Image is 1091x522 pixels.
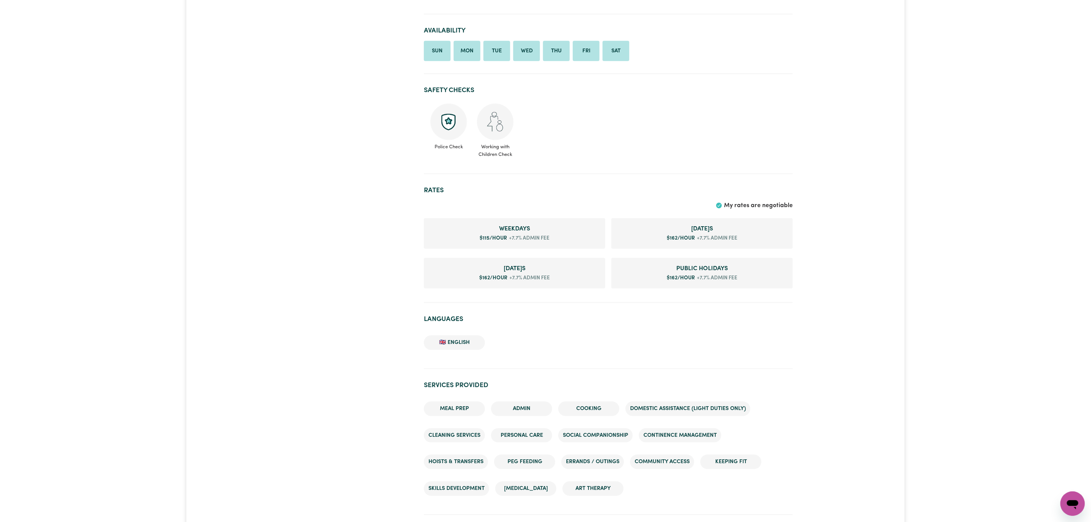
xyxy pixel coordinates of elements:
[424,41,451,62] li: Available on Sunday
[454,41,480,62] li: Available on Monday
[1060,491,1085,516] iframe: Button to launch messaging window, conversation in progress
[630,455,694,469] li: Community access
[424,86,793,94] h2: Safety Checks
[424,315,793,323] h2: Languages
[494,455,555,469] li: PEG feeding
[617,264,787,273] span: Public Holiday rate
[430,140,467,151] span: Police Check
[561,455,624,469] li: Errands / Outings
[513,41,540,62] li: Available on Wednesday
[543,41,570,62] li: Available on Thursday
[491,402,552,416] li: Admin
[724,203,793,209] span: My rates are negotiable
[424,428,485,443] li: Cleaning services
[483,41,510,62] li: Available on Tuesday
[603,41,629,62] li: Available on Saturday
[430,224,599,233] span: Weekday rate
[480,276,508,280] span: $ 162 /hour
[508,274,550,282] span: +7.7% admin fee
[617,224,787,233] span: Saturday rate
[430,264,599,273] span: Sunday rate
[424,27,793,35] h2: Availability
[573,41,600,62] li: Available on Friday
[558,402,619,416] li: Cooking
[430,104,467,140] img: Police check
[480,236,508,241] span: $ 115 /hour
[626,402,750,416] li: Domestic assistance (light duties only)
[562,481,624,496] li: Art therapy
[558,428,633,443] li: Social companionship
[695,274,738,282] span: +7.7% admin fee
[424,186,793,195] h2: Rates
[695,235,738,242] span: +7.7% admin fee
[424,402,485,416] li: Meal prep
[477,140,514,158] span: Working with Children Check
[491,428,552,443] li: Personal care
[495,481,556,496] li: [MEDICAL_DATA]
[508,235,550,242] span: +7.7% admin fee
[477,104,514,140] img: Working with children check
[667,276,695,280] span: $ 162 /hour
[639,428,721,443] li: Continence management
[424,481,489,496] li: Skills Development
[424,336,485,350] li: 🇬🇧 English
[424,455,488,469] li: Hoists & transfers
[667,236,695,241] span: $ 162 /hour
[700,455,761,469] li: Keeping fit
[424,381,793,389] h2: Services provided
